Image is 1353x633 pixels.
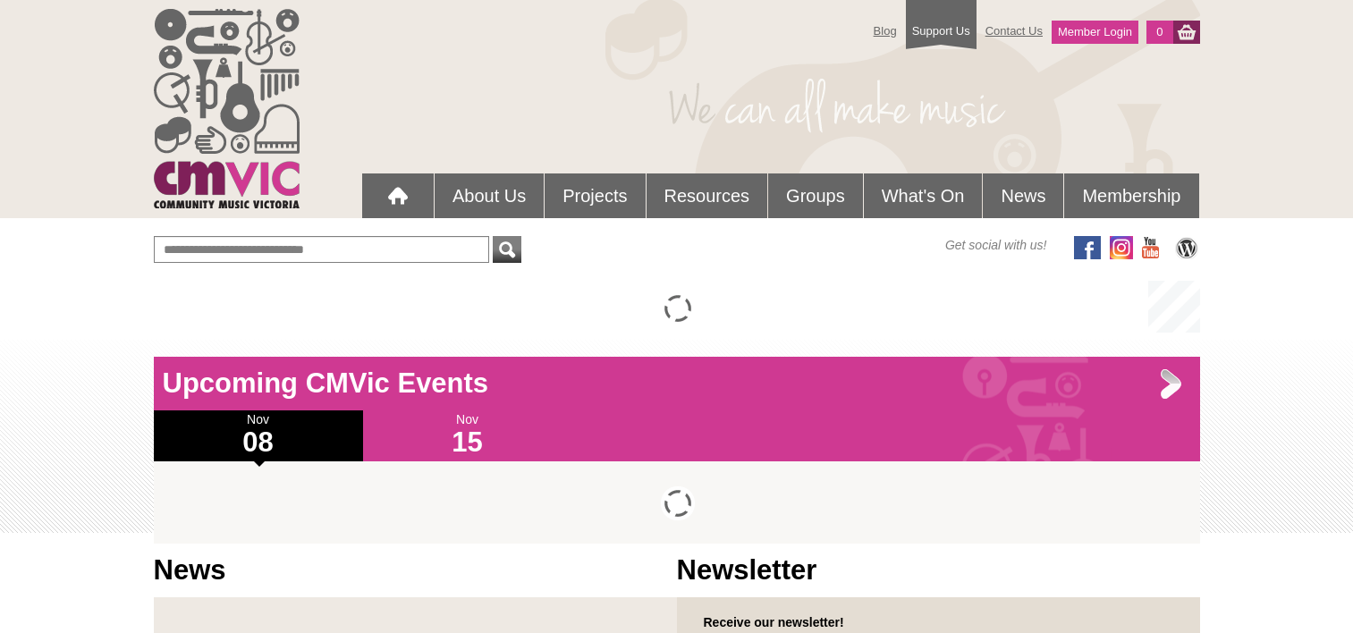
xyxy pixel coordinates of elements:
[704,615,844,629] strong: Receive our newsletter!
[977,15,1052,46] a: Contact Us
[865,15,906,46] a: Blog
[983,173,1063,218] a: News
[1110,236,1133,259] img: icon-instagram.png
[647,173,768,218] a: Resources
[154,553,677,588] h1: News
[1052,21,1138,44] a: Member Login
[363,410,572,461] div: Nov
[363,428,572,457] h1: 15
[154,428,363,457] h1: 08
[677,553,1200,588] h1: Newsletter
[768,173,863,218] a: Groups
[1173,236,1200,259] img: CMVic Blog
[1064,173,1198,218] a: Membership
[154,410,363,461] div: Nov
[864,173,983,218] a: What's On
[545,173,645,218] a: Projects
[154,366,1200,401] h1: Upcoming CMVic Events
[945,236,1047,254] span: Get social with us!
[154,9,300,208] img: cmvic_logo.png
[1146,21,1172,44] a: 0
[435,173,544,218] a: About Us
